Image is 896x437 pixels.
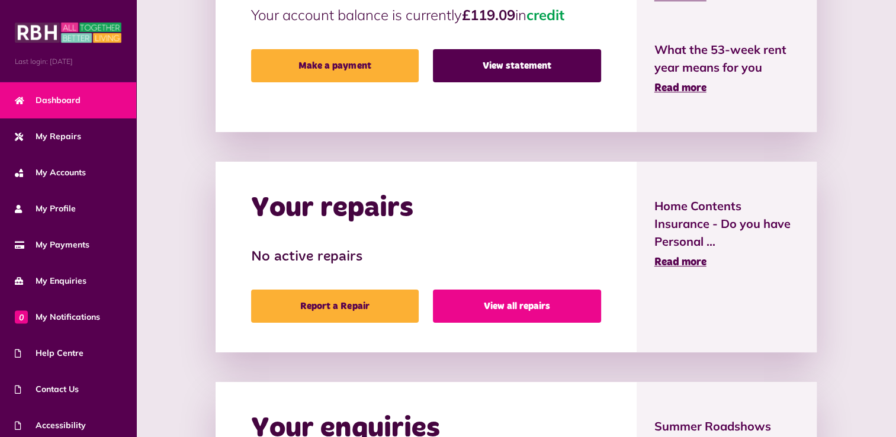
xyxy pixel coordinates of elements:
a: Make a payment [251,49,419,82]
span: My Accounts [15,166,86,179]
span: Accessibility [15,419,86,432]
span: My Payments [15,239,89,251]
h3: No active repairs [251,249,601,266]
a: What the 53-week rent year means for you Read more [654,41,799,97]
span: My Enquiries [15,275,86,287]
span: Help Centre [15,347,84,359]
strong: £119.09 [462,6,515,24]
span: Dashboard [15,94,81,107]
span: Last login: [DATE] [15,56,121,67]
span: credit [526,6,564,24]
span: 0 [15,310,28,323]
a: Report a Repair [251,290,419,323]
a: View statement [433,49,601,82]
span: Read more [654,257,706,268]
span: Read more [654,83,706,94]
img: MyRBH [15,21,121,44]
span: My Profile [15,203,76,215]
p: Your account balance is currently in [251,4,601,25]
span: My Repairs [15,130,81,143]
span: What the 53-week rent year means for you [654,41,799,76]
span: Contact Us [15,383,79,396]
span: Home Contents Insurance - Do you have Personal ... [654,197,799,250]
a: View all repairs [433,290,601,323]
span: My Notifications [15,311,100,323]
a: Home Contents Insurance - Do you have Personal ... Read more [654,197,799,271]
h2: Your repairs [251,191,413,226]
